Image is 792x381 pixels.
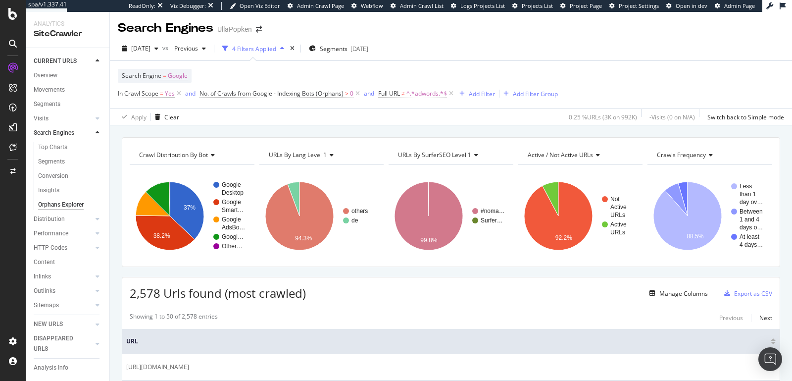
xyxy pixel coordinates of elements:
[715,2,755,10] a: Admin Page
[720,285,772,301] button: Export as CSV
[185,89,196,98] div: and
[420,237,437,244] text: 99.8%
[34,286,93,296] a: Outlinks
[256,26,262,33] div: arrow-right-arrow-left
[34,70,102,81] a: Overview
[126,362,189,372] span: [URL][DOMAIN_NAME]
[34,70,57,81] div: Overview
[38,142,67,153] div: Top Charts
[759,314,772,322] div: Next
[137,147,246,163] h4: Crawl Distribution By Bot
[569,113,637,121] div: 0.25 % URLs ( 3K on 992K )
[647,173,770,259] svg: A chart.
[610,229,625,236] text: URLs
[232,45,276,53] div: 4 Filters Applied
[34,319,63,329] div: NEW URLS
[38,142,102,153] a: Top Charts
[657,151,706,159] span: Crawls Frequency
[165,87,175,101] span: Yes
[610,212,625,218] text: URLs
[396,147,504,163] h4: URLs By SurferSEO Level 1
[512,2,553,10] a: Projects List
[350,45,368,53] div: [DATE]
[34,333,93,354] a: DISAPPEARED URLS
[38,171,68,181] div: Conversion
[481,217,503,224] text: Surfer…
[455,88,495,100] button: Add Filter
[610,204,627,211] text: Active
[34,272,93,282] a: Inlinks
[222,189,244,196] text: Desktop
[676,2,707,9] span: Open in dev
[759,312,772,324] button: Next
[34,128,93,138] a: Search Engines
[118,89,158,98] span: In Crawl Scope
[378,89,400,98] span: Full URL
[305,41,372,56] button: Segments[DATE]
[724,2,755,9] span: Admin Page
[719,314,743,322] div: Previous
[185,89,196,98] button: and
[469,90,495,98] div: Add Filter
[130,285,306,301] span: 2,578 Urls found (most crawled)
[164,113,179,121] div: Clear
[610,221,627,228] text: Active
[659,289,708,298] div: Manage Columns
[222,224,245,231] text: AdsBo…
[295,235,312,242] text: 94.3%
[398,151,471,159] span: URLs By SurferSEO Level 1
[34,228,68,239] div: Performance
[269,151,327,159] span: URLs By lang Level 1
[267,147,375,163] h4: URLs By lang Level 1
[130,173,252,259] svg: A chart.
[288,44,297,54] div: times
[34,99,60,109] div: Segments
[351,217,358,224] text: de
[34,243,93,253] a: HTTP Codes
[38,157,65,167] div: Segments
[391,2,444,10] a: Admin Crawl List
[687,233,704,240] text: 88.5%
[400,2,444,9] span: Admin Crawl List
[222,233,244,240] text: Googl…
[34,56,93,66] a: CURRENT URLS
[34,56,77,66] div: CURRENT URLS
[38,200,102,210] a: Orphans Explorer
[222,207,244,214] text: Smart…
[151,109,179,125] button: Clear
[38,171,102,181] a: Conversion
[570,2,602,9] span: Project Page
[184,204,196,211] text: 37%
[118,109,147,125] button: Apply
[34,257,102,268] a: Content
[217,24,252,34] div: UllaPopken
[130,312,218,324] div: Showing 1 to 50 of 2,578 entries
[38,157,102,167] a: Segments
[518,173,641,259] svg: A chart.
[170,44,198,53] span: Previous
[526,147,634,163] h4: Active / Not Active URLs
[528,151,593,159] span: Active / Not Active URLs
[740,183,752,190] text: Less
[129,2,155,10] div: ReadOnly:
[499,88,558,100] button: Add Filter Group
[703,109,784,125] button: Switch back to Simple mode
[139,151,208,159] span: Crawl Distribution By Bot
[34,28,101,40] div: SiteCrawler
[740,241,763,248] text: 4 days…
[649,113,695,121] div: - Visits ( 0 on N/A )
[230,2,280,10] a: Open Viz Editor
[401,89,405,98] span: ≠
[34,85,65,95] div: Movements
[645,287,708,299] button: Manage Columns
[34,20,101,28] div: Analytics
[131,44,150,53] span: 2025 Sep. 21st
[34,286,55,296] div: Outlinks
[351,208,368,215] text: others
[168,69,188,83] span: Google
[118,41,162,56] button: [DATE]
[160,89,163,98] span: =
